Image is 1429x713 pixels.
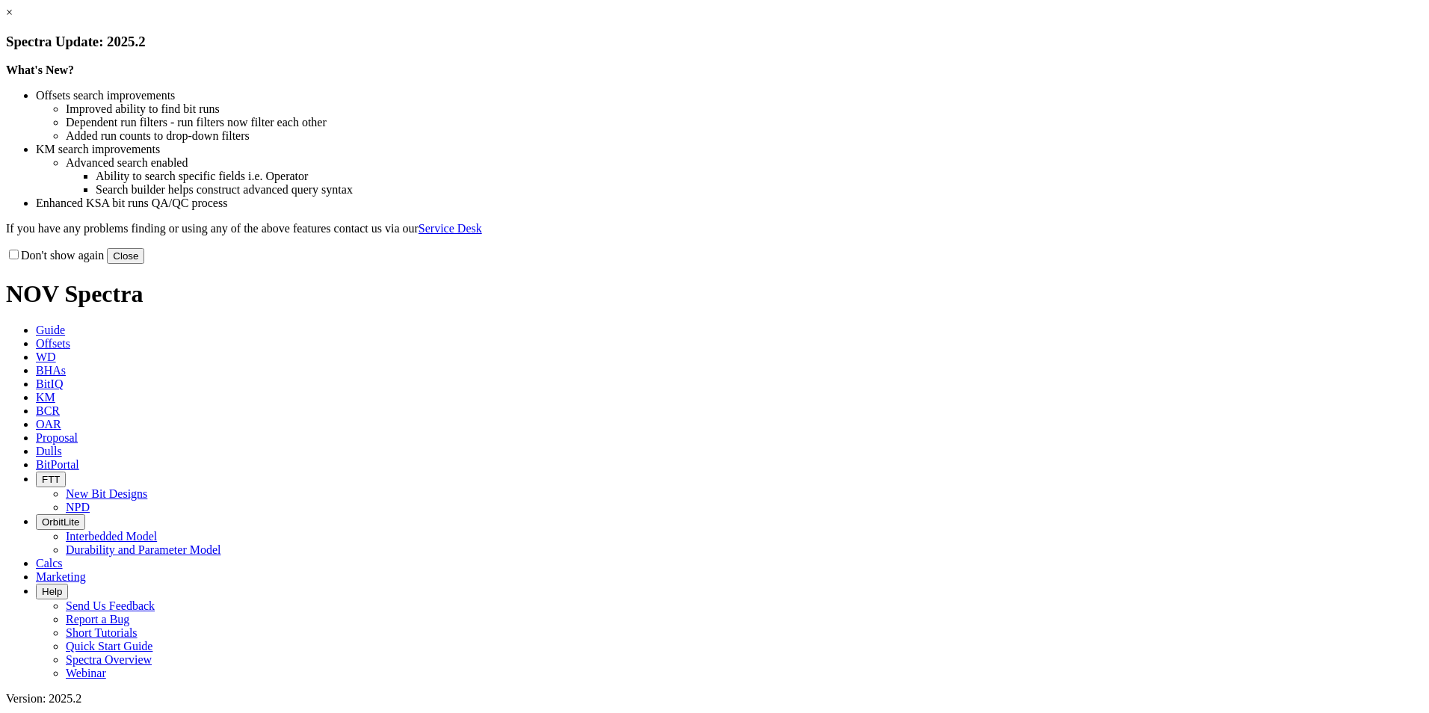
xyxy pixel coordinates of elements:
span: KM [36,391,55,404]
strong: What's New? [6,64,74,76]
input: Don't show again [9,250,19,259]
h1: NOV Spectra [6,280,1423,308]
span: Calcs [36,557,63,570]
span: FTT [42,474,60,485]
li: Dependent run filters - run filters now filter each other [66,116,1423,129]
span: BCR [36,404,60,417]
li: Improved ability to find bit runs [66,102,1423,116]
li: Advanced search enabled [66,156,1423,170]
span: WD [36,351,56,363]
div: Version: 2025.2 [6,692,1423,706]
a: Quick Start Guide [66,640,152,652]
li: Added run counts to drop-down filters [66,129,1423,143]
a: Spectra Overview [66,653,152,666]
span: Dulls [36,445,62,457]
a: Short Tutorials [66,626,138,639]
a: Durability and Parameter Model [66,543,221,556]
a: × [6,6,13,19]
span: BitIQ [36,377,63,390]
span: OAR [36,418,61,430]
h3: Spectra Update: 2025.2 [6,34,1423,50]
span: Marketing [36,570,86,583]
a: Interbedded Model [66,530,157,543]
li: Enhanced KSA bit runs QA/QC process [36,197,1423,210]
button: Close [107,248,144,264]
a: Send Us Feedback [66,599,155,612]
li: Ability to search specific fields i.e. Operator [96,170,1423,183]
span: Guide [36,324,65,336]
a: NPD [66,501,90,513]
span: Proposal [36,431,78,444]
a: Webinar [66,667,106,679]
a: Service Desk [419,222,482,235]
li: Offsets search improvements [36,89,1423,102]
li: KM search improvements [36,143,1423,156]
label: Don't show again [6,249,104,262]
a: Report a Bug [66,613,129,626]
li: Search builder helps construct advanced query syntax [96,183,1423,197]
span: Help [42,586,62,597]
a: New Bit Designs [66,487,147,500]
span: Offsets [36,337,70,350]
p: If you have any problems finding or using any of the above features contact us via our [6,222,1423,235]
span: OrbitLite [42,516,79,528]
span: BitPortal [36,458,79,471]
span: BHAs [36,364,66,377]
